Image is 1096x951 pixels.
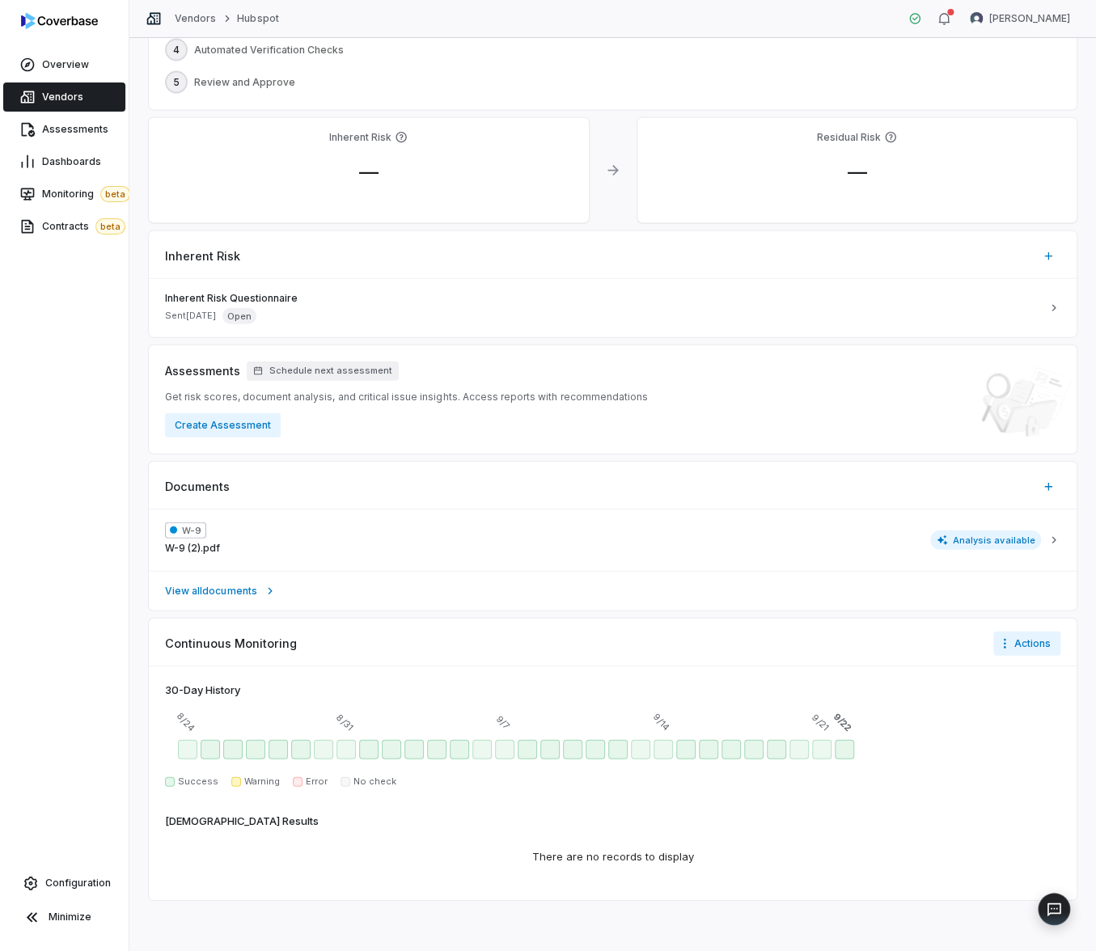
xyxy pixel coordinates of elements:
[165,814,319,830] div: [DEMOGRAPHIC_DATA] Results
[513,830,713,885] div: There are no records to display
[989,12,1070,25] span: [PERSON_NAME]
[42,186,130,202] span: Monitoring
[835,740,854,759] div: Today - Success
[382,740,401,759] div: Sep 2 - Success
[631,740,650,759] div: Sep 13 - Success
[149,571,1077,611] a: View alldocuments
[3,82,125,112] a: Vendors
[676,740,696,759] div: Sep 15 - Success
[314,740,333,759] div: Aug 30 - Success
[930,530,1042,550] span: Analysis available
[650,712,673,734] span: 9/14
[165,478,230,495] span: Documents
[450,740,469,759] div: Sep 5 - Success
[493,713,512,732] span: 9/7
[404,740,424,759] div: Sep 3 - Success
[237,12,278,25] a: Hubspot
[291,740,311,759] div: Aug 29 - Success
[472,740,492,759] div: Sep 6 - Success
[165,542,220,555] span: W-9 (2).pdf
[359,740,379,759] div: Sep 1 - Success
[165,391,648,404] span: Get risk scores, document analysis, and critical issue insights. Access reports with recommendations
[269,365,392,377] span: Schedule next assessment
[244,776,280,788] span: Warning
[165,247,240,264] span: Inherent Risk
[45,877,111,890] span: Configuration
[100,186,130,202] span: beta
[654,740,673,759] div: Sep 14 - Success
[834,160,879,184] span: —
[21,13,98,29] img: logo-D7KZi-bG.svg
[586,740,605,759] div: Sep 11 - Success
[6,869,122,898] a: Configuration
[3,180,125,209] a: Monitoringbeta
[149,279,1077,337] a: Inherent Risk QuestionnaireSent[DATE]Open
[178,740,197,759] div: Aug 24 - Success
[42,218,125,235] span: Contracts
[6,901,122,933] button: Minimize
[165,362,240,379] span: Assessments
[563,740,582,759] div: Sep 10 - Success
[721,740,741,759] div: Sep 17 - Success
[336,740,356,759] div: Aug 31 - Success
[346,160,391,184] span: —
[353,776,396,788] span: No check
[699,740,718,759] div: Sep 16 - Success
[165,310,216,322] span: Sent [DATE]
[831,711,854,734] span: 9/22
[540,740,560,759] div: Sep 9 - Success
[744,740,764,759] div: Sep 18 - Success
[269,740,288,759] div: Aug 28 - Success
[173,76,180,89] span: 5
[960,6,1080,31] button: David Gold avatar[PERSON_NAME]
[427,740,446,759] div: Sep 4 - Success
[201,740,220,759] div: Aug 25 - Success
[812,740,832,759] div: Yesterday - Success
[608,740,628,759] div: Sep 12 - Success
[175,12,216,25] a: Vendors
[3,50,125,79] a: Overview
[95,218,125,235] span: beta
[306,776,328,788] span: Error
[165,292,1041,305] span: Inherent Risk Questionnaire
[173,44,180,57] span: 4
[165,683,240,699] div: 30 -Day History
[49,911,91,924] span: Minimize
[165,522,206,539] span: W-9
[767,740,786,759] div: Sep 19 - Success
[223,740,243,759] div: Aug 26 - Success
[333,712,355,734] span: 8/31
[42,91,83,104] span: Vendors
[246,740,265,759] div: Aug 27 - Success
[149,509,1077,571] button: W-9W-9 (2).pdfAnalysis available
[970,12,983,25] img: David Gold avatar
[329,131,391,144] h4: Inherent Risk
[518,740,537,759] div: Sep 8 - Success
[222,308,256,324] span: Open
[165,635,297,652] span: Continuous Monitoring
[173,711,197,735] span: 8/24
[165,413,281,437] button: Create Assessment
[495,740,514,759] div: Sep 7 - Success
[993,632,1060,656] button: Actions
[809,712,831,734] span: 9/21
[3,115,125,144] a: Assessments
[789,740,809,759] div: Sep 20 - Success
[42,123,108,136] span: Assessments
[3,212,125,241] a: Contractsbeta
[165,585,257,598] span: View all documents
[817,131,881,144] h4: Residual Risk
[42,58,89,71] span: Overview
[178,776,218,788] span: Success
[247,361,399,381] button: Schedule next assessment
[42,155,101,168] span: Dashboards
[3,147,125,176] a: Dashboards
